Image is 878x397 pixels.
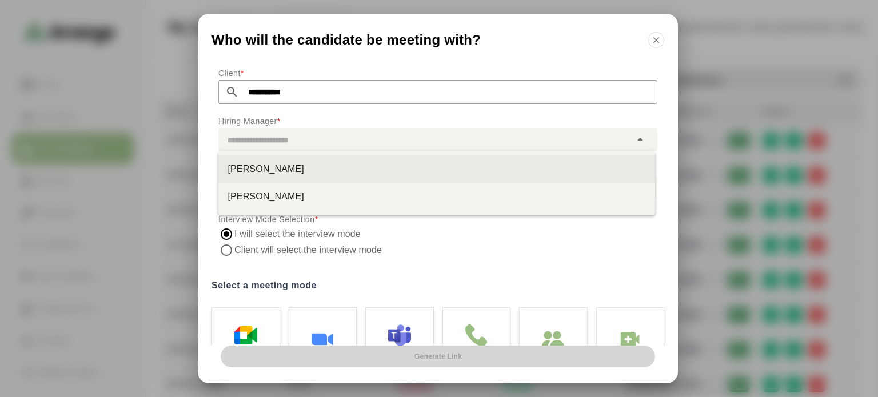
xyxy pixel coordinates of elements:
[542,328,565,351] img: In-Person
[234,242,384,258] label: Client will select the interview mode
[228,162,646,176] div: [PERSON_NAME]
[234,226,361,242] label: I will select the interview mode
[218,114,657,128] p: Hiring Manager
[218,212,657,226] p: Interview Mode Selection
[618,328,641,351] img: In-Person
[228,190,646,203] div: [PERSON_NAME]
[465,324,488,347] img: Phone meeting
[311,328,334,351] img: Zoom Meet
[211,33,481,47] span: Who will the candidate be meeting with?
[218,66,657,80] p: Client
[211,278,664,294] label: Select a meeting mode
[388,324,411,347] img: Microsoft Teams
[234,324,257,347] img: Google Meet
